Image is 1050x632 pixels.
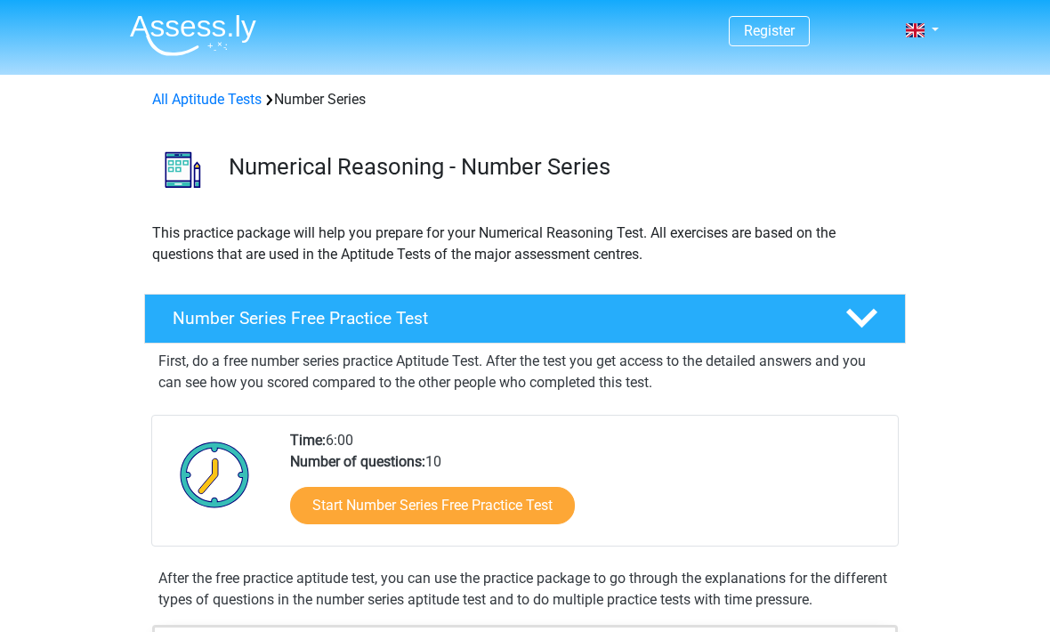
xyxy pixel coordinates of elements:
[173,308,817,328] h4: Number Series Free Practice Test
[152,91,262,108] a: All Aptitude Tests
[744,22,795,39] a: Register
[145,132,221,207] img: number series
[137,294,913,344] a: Number Series Free Practice Test
[130,14,256,56] img: Assessly
[151,568,899,611] div: After the free practice aptitude test, you can use the practice package to go through the explana...
[158,351,892,393] p: First, do a free number series practice Aptitude Test. After the test you get access to the detai...
[277,430,897,546] div: 6:00 10
[290,432,326,449] b: Time:
[290,487,575,524] a: Start Number Series Free Practice Test
[152,223,898,265] p: This practice package will help you prepare for your Numerical Reasoning Test. All exercises are ...
[145,89,905,110] div: Number Series
[170,430,260,519] img: Clock
[229,153,892,181] h3: Numerical Reasoning - Number Series
[290,453,425,470] b: Number of questions:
